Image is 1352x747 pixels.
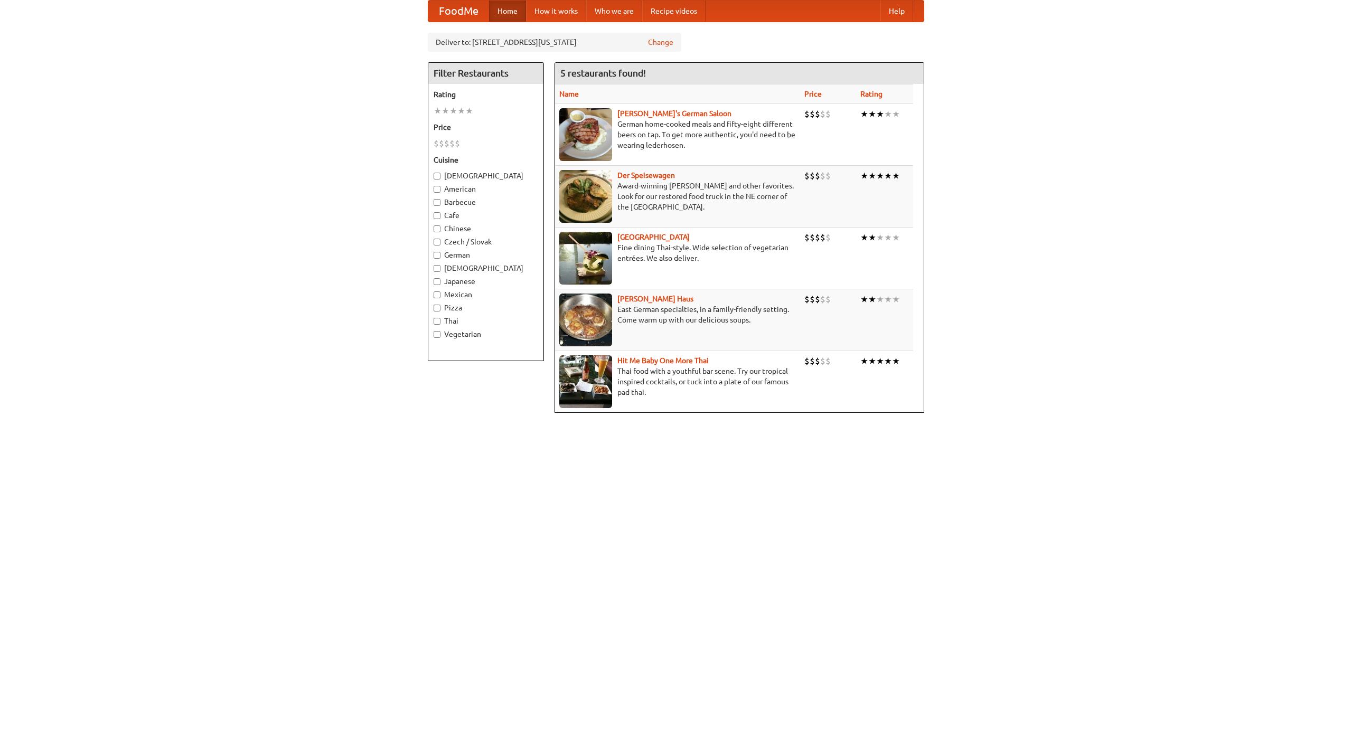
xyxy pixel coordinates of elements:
li: $ [825,355,831,367]
li: ★ [876,232,884,243]
li: ★ [868,170,876,182]
label: Mexican [434,289,538,300]
li: $ [810,232,815,243]
b: [PERSON_NAME] Haus [617,295,693,303]
li: $ [804,108,810,120]
li: ★ [860,294,868,305]
li: ★ [860,355,868,367]
img: satay.jpg [559,232,612,285]
li: $ [444,138,449,149]
label: German [434,250,538,260]
b: Hit Me Baby One More Thai [617,356,709,365]
a: Price [804,90,822,98]
li: $ [820,232,825,243]
ng-pluralize: 5 restaurants found! [560,68,646,78]
input: Barbecue [434,199,440,206]
label: Cafe [434,210,538,221]
li: $ [815,355,820,367]
label: Czech / Slovak [434,237,538,247]
li: $ [820,108,825,120]
h5: Cuisine [434,155,538,165]
input: Mexican [434,291,440,298]
li: ★ [884,294,892,305]
img: esthers.jpg [559,108,612,161]
input: [DEMOGRAPHIC_DATA] [434,173,440,179]
li: $ [825,294,831,305]
img: babythai.jpg [559,355,612,408]
li: $ [810,170,815,182]
li: ★ [868,108,876,120]
a: Recipe videos [642,1,706,22]
li: ★ [860,108,868,120]
img: speisewagen.jpg [559,170,612,223]
li: ★ [868,355,876,367]
li: $ [434,138,439,149]
li: ★ [884,355,892,367]
li: $ [810,355,815,367]
input: Pizza [434,305,440,311]
li: ★ [457,105,465,117]
li: ★ [868,294,876,305]
li: $ [820,355,825,367]
a: FoodMe [428,1,489,22]
label: Thai [434,316,538,326]
li: $ [815,108,820,120]
li: $ [455,138,460,149]
li: $ [804,170,810,182]
p: Fine dining Thai-style. Wide selection of vegetarian entrées. We also deliver. [559,242,796,263]
input: Vegetarian [434,331,440,338]
li: ★ [465,105,473,117]
li: $ [449,138,455,149]
h5: Price [434,122,538,133]
li: ★ [892,294,900,305]
img: kohlhaus.jpg [559,294,612,346]
li: ★ [434,105,442,117]
li: ★ [884,232,892,243]
a: Help [880,1,913,22]
p: East German specialties, in a family-friendly setting. Come warm up with our delicious soups. [559,304,796,325]
label: Barbecue [434,197,538,207]
label: Vegetarian [434,329,538,339]
li: $ [815,232,820,243]
li: $ [820,294,825,305]
input: German [434,252,440,259]
li: ★ [892,355,900,367]
li: ★ [860,170,868,182]
input: Czech / Slovak [434,239,440,245]
li: $ [825,232,831,243]
label: [DEMOGRAPHIC_DATA] [434,171,538,181]
li: $ [804,294,810,305]
input: Thai [434,318,440,325]
input: [DEMOGRAPHIC_DATA] [434,265,440,272]
li: ★ [868,232,876,243]
input: Japanese [434,278,440,285]
label: [DEMOGRAPHIC_DATA] [434,263,538,273]
a: Der Speisewagen [617,171,675,179]
li: $ [810,294,815,305]
li: ★ [884,108,892,120]
a: Rating [860,90,882,98]
a: Who we are [586,1,642,22]
a: How it works [526,1,586,22]
li: ★ [892,108,900,120]
p: Thai food with a youthful bar scene. Try our tropical inspired cocktails, or tuck into a plate of... [559,366,796,398]
input: Chinese [434,225,440,232]
li: ★ [860,232,868,243]
li: ★ [892,232,900,243]
input: Cafe [434,212,440,219]
a: Home [489,1,526,22]
p: German home-cooked meals and fifty-eight different beers on tap. To get more authentic, you'd nee... [559,119,796,150]
a: Change [648,37,673,48]
li: $ [815,170,820,182]
label: Chinese [434,223,538,234]
li: $ [810,108,815,120]
a: [GEOGRAPHIC_DATA] [617,233,690,241]
li: $ [815,294,820,305]
a: [PERSON_NAME]'s German Saloon [617,109,731,118]
li: ★ [449,105,457,117]
li: $ [825,170,831,182]
p: Award-winning [PERSON_NAME] and other favorites. Look for our restored food truck in the NE corne... [559,181,796,212]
